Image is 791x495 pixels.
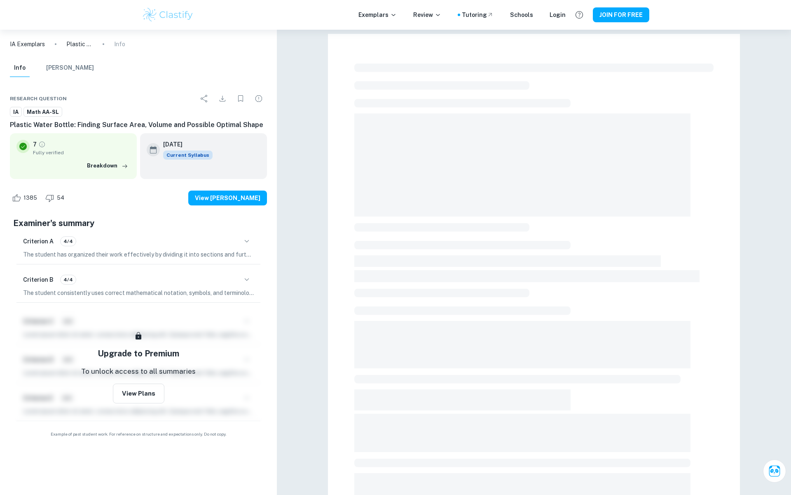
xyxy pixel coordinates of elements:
[163,151,213,160] div: This exemplar is based on the current syllabus. Feel free to refer to it for inspiration/ideas wh...
[10,431,267,437] span: Example of past student work. For reference on structure and expectations only. Do not copy.
[462,10,494,19] a: Tutoring
[46,59,94,77] button: [PERSON_NAME]
[572,8,586,22] button: Help and Feedback
[61,276,76,283] span: 4/4
[85,160,130,172] button: Breakdown
[10,107,22,117] a: IA
[23,275,54,284] h6: Criterion B
[38,141,46,148] a: Grade fully verified
[163,140,206,149] h6: [DATE]
[13,217,264,229] h5: Examiner's summary
[593,7,649,22] button: JOIN FOR FREE
[10,59,30,77] button: Info
[33,149,130,156] span: Fully verified
[10,120,267,130] h6: Plastic Water Bottle: Finding Surface Area, Volume and Possible Optimal Shape
[23,250,254,259] p: The student has organized their work effectively by dividing it into sections and further subdivi...
[413,10,441,19] p: Review
[19,194,42,202] span: 1385
[114,40,125,49] p: Info
[250,90,267,107] div: Report issue
[113,384,164,403] button: View Plans
[214,90,231,107] div: Download
[66,40,93,49] p: Plastic Water Bottle: Finding Surface Area, Volume and Possible Optimal Shape
[10,108,21,116] span: IA
[142,7,194,23] img: Clastify logo
[10,40,45,49] a: IA Exemplars
[23,237,54,246] h6: Criterion A
[23,288,254,297] p: The student consistently uses correct mathematical notation, symbols, and terminology throughout ...
[232,90,249,107] div: Bookmark
[33,140,37,149] p: 7
[43,191,69,205] div: Dislike
[196,90,213,107] div: Share
[23,107,62,117] a: Math AA-SL
[163,151,213,160] span: Current Syllabus
[358,10,397,19] p: Exemplars
[24,108,62,116] span: Math AA-SL
[61,238,76,245] span: 4/4
[550,10,566,19] a: Login
[52,194,69,202] span: 54
[510,10,533,19] a: Schools
[763,460,786,483] button: Ask Clai
[81,366,196,377] p: To unlock access to all summaries
[188,191,267,205] button: View [PERSON_NAME]
[10,95,67,102] span: Research question
[98,347,179,360] h5: Upgrade to Premium
[10,191,42,205] div: Like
